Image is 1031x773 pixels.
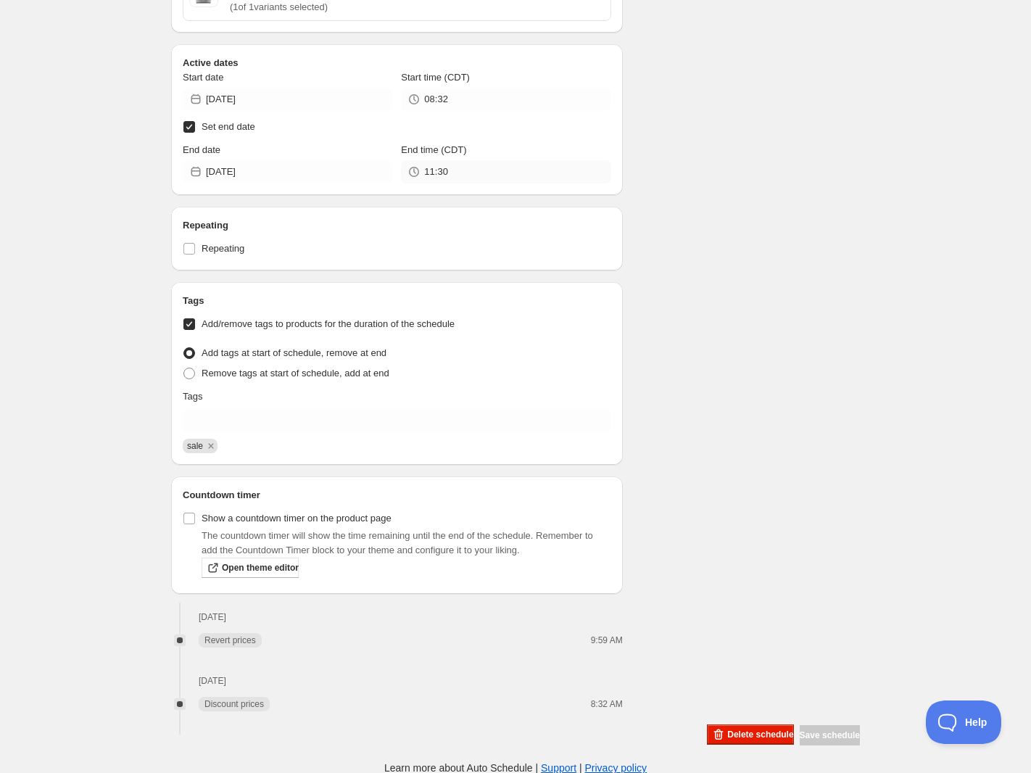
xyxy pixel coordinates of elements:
span: Start time (CDT) [401,72,470,83]
h2: Active dates [183,56,611,70]
h2: Repeating [183,218,611,233]
p: 8:32 AM [558,698,623,710]
button: Remove sale [204,439,218,452]
span: End date [183,144,220,155]
span: Start date [183,72,223,83]
iframe: Toggle Customer Support [926,700,1002,744]
p: The countdown timer will show the time remaining until the end of the schedule. Remember to add t... [202,529,611,558]
h2: [DATE] [199,611,552,623]
p: Tags [183,389,202,404]
span: Add tags at start of schedule, remove at end [202,347,386,358]
span: Delete schedule [727,729,793,740]
span: Open theme editor [222,562,299,574]
button: Delete schedule [707,724,793,745]
span: Remove tags at start of schedule, add at end [202,368,389,379]
span: Add/remove tags to products for the duration of the schedule [202,318,455,329]
span: Repeating [202,243,244,254]
p: 9:59 AM [558,634,623,646]
span: Revert prices [204,634,256,646]
span: Show a countdown timer on the product page [202,513,392,524]
span: sale [187,441,203,451]
h2: [DATE] [199,675,552,687]
span: Set end date [202,121,255,132]
h2: Tags [183,294,611,308]
a: Open theme editor [202,558,299,578]
span: End time (CDT) [401,144,466,155]
span: Discount prices [204,698,264,710]
h2: Countdown timer [183,488,611,503]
